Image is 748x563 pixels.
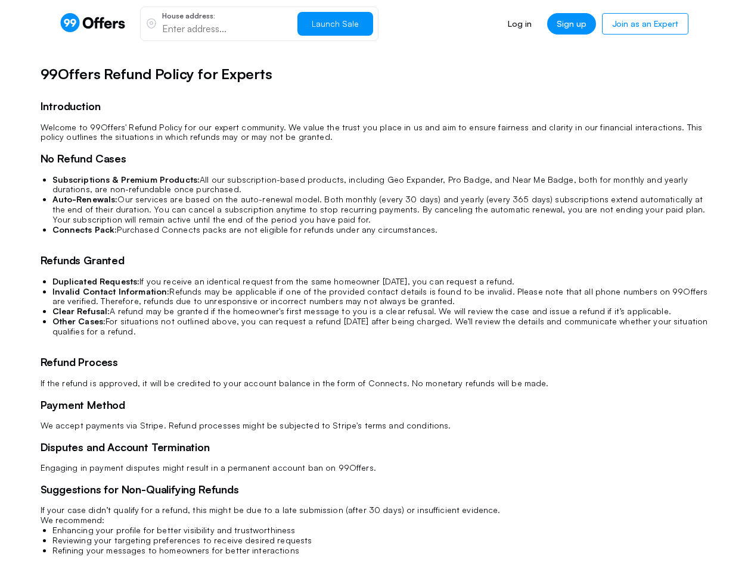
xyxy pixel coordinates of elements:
[52,175,708,195] li: All our subscription-based products, including Geo Expander, Pro Badge, and Near Me Badge, both f...
[41,505,708,526] p: If your case didn’t qualify for a refund, this might be due to a late submission (after 30 days) ...
[52,287,708,307] li: Refunds may be applicable if one of the provided contact details is found to be invalid. Please n...
[41,152,708,165] h2: No Refund Cases
[52,306,708,317] li: A refund may be granted if the homeowner's first message to you is a clear refusal. We will revie...
[312,18,359,29] span: Launch Sale
[41,356,708,369] h2: Refund Process
[52,316,106,326] strong: Other Cases:
[602,13,688,35] a: Join as an Expert
[52,174,200,184] strong: Subscriptions & Premium Products:
[52,286,170,296] strong: Invalid Contact Information:
[52,276,140,286] strong: Duplicated Requests:
[41,421,708,431] p: We accept payments via Stripe. Refund processes might be subjected to Stripe's terms and conditions.
[162,12,288,20] p: House address:
[162,22,288,35] input: Enter address...
[52,526,708,536] li: Enhancing your profile for better visibility and trustworthiness
[41,379,708,389] p: If the refund is approved, it will be credited to your account balance in the form of Connects. N...
[52,317,708,337] li: For situations not outlined above, you can request a refund [DATE] after being charged. We’ll rev...
[41,123,708,143] p: Welcome to 99Offers' Refund Policy for our expert community. We value the trust you place in us a...
[41,100,708,113] h2: Introduction
[498,13,541,35] a: Log in
[41,67,708,81] h1: 99Offers Refund Policy for Experts
[547,13,596,35] a: Sign up
[41,399,708,412] h2: Payment Method
[52,194,118,204] strong: Auto-Renewals:
[41,254,708,267] h2: Refunds Granted
[52,225,708,235] li: Purchased Connects packs are not eligible for refunds under any circumstances.
[297,12,373,36] button: Launch Sale
[52,306,110,316] strong: Clear Refusal:
[52,224,117,234] strong: Connects Pack:
[52,546,708,556] li: Refining your messages to homeowners for better interactions
[41,441,708,454] h2: Disputes and Account Termination
[41,483,708,496] h2: Suggestions for Non-Qualifying Refunds
[52,277,708,287] li: If you receive an identical request from the same homeowner [DATE], you can request a refund.
[52,195,708,224] li: Our services are based on the auto-renewal model. Both monthly (every 30 days) and yearly (every ...
[41,463,708,473] p: Engaging in payment disputes might result in a permanent account ban on 99Offers.
[52,536,708,546] li: Reviewing your targeting preferences to receive desired requests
